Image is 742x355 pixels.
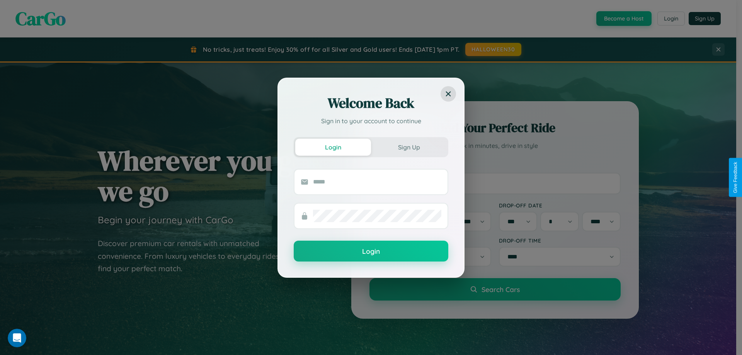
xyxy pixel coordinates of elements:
[8,329,26,347] iframe: Intercom live chat
[294,116,448,126] p: Sign in to your account to continue
[294,241,448,262] button: Login
[295,139,371,156] button: Login
[294,94,448,112] h2: Welcome Back
[371,139,447,156] button: Sign Up
[733,162,738,193] div: Give Feedback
